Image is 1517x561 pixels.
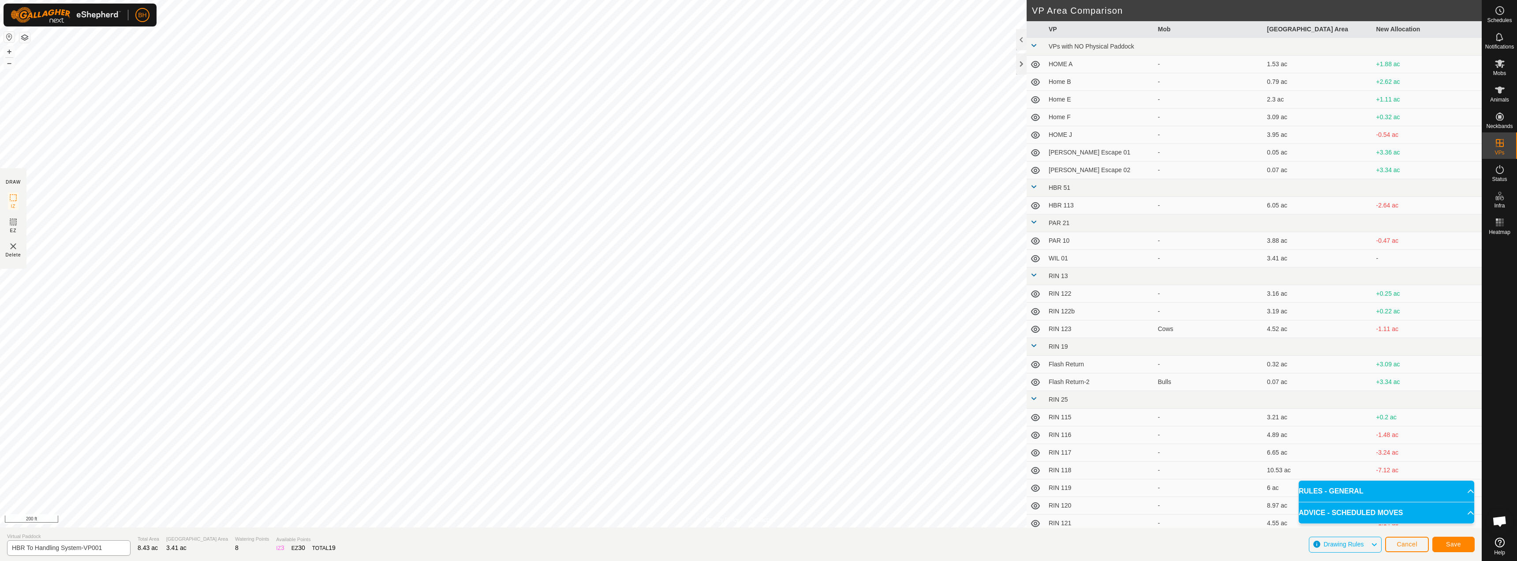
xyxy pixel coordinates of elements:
td: +3.36 ac [1373,144,1482,162]
div: - [1158,60,1260,69]
td: HOME J [1045,126,1155,144]
td: -7.12 ac [1373,462,1482,479]
td: RIN 120 [1045,497,1155,515]
div: DRAW [6,179,21,185]
td: RIN 123 [1045,320,1155,338]
span: PAR 21 [1049,219,1069,226]
td: 4.55 ac [1263,515,1373,532]
td: [PERSON_NAME] Escape 02 [1045,162,1155,179]
td: +3.09 ac [1373,356,1482,373]
span: Mobs [1493,71,1506,76]
td: +0.22 ac [1373,303,1482,320]
td: RIN 116 [1045,426,1155,444]
td: 0.07 ac [1263,373,1373,391]
button: Cancel [1385,537,1429,552]
td: 3.09 ac [1263,109,1373,126]
td: 0.05 ac [1263,144,1373,162]
td: 8.97 ac [1263,497,1373,515]
td: Home B [1045,73,1155,91]
td: 6.65 ac [1263,444,1373,462]
td: -0.47 ac [1373,232,1482,250]
div: IZ [276,543,284,553]
img: Gallagher Logo [11,7,121,23]
button: Map Layers [19,32,30,43]
td: 4.89 ac [1263,426,1373,444]
td: RIN 117 [1045,444,1155,462]
td: 0.32 ac [1263,356,1373,373]
td: 3.19 ac [1263,303,1373,320]
span: BH [138,11,146,20]
div: - [1158,501,1260,510]
td: +1.88 ac [1373,56,1482,73]
th: VP [1045,21,1155,38]
p-accordion-header: RULES - GENERAL [1299,481,1474,502]
span: [GEOGRAPHIC_DATA] Area [166,535,228,543]
div: - [1158,360,1260,369]
td: -1.11 ac [1373,320,1482,338]
div: - [1158,430,1260,440]
span: RIN 19 [1049,343,1068,350]
button: Save [1432,537,1475,552]
span: Schedules [1487,18,1512,23]
img: VP [8,241,19,252]
td: +2.62 ac [1373,73,1482,91]
div: - [1158,289,1260,298]
span: Help [1494,550,1505,555]
td: 6 ac [1263,479,1373,497]
span: 3.41 ac [166,544,187,551]
span: RIN 25 [1049,396,1068,403]
div: - [1158,413,1260,422]
td: RIN 115 [1045,409,1155,426]
td: Flash Return-2 [1045,373,1155,391]
td: RIN 122b [1045,303,1155,320]
td: WIL 01 [1045,250,1155,267]
div: Bulls [1158,377,1260,387]
td: 3.41 ac [1263,250,1373,267]
td: 2.3 ac [1263,91,1373,109]
td: 0.07 ac [1263,162,1373,179]
span: HBR 51 [1049,184,1070,191]
span: 30 [298,544,305,551]
span: Watering Points [235,535,269,543]
a: Privacy Policy [706,516,739,524]
td: Home E [1045,91,1155,109]
td: +0.25 ac [1373,285,1482,303]
span: Total Area [138,535,159,543]
td: -2.64 ac [1373,197,1482,215]
span: Heatmap [1489,230,1510,235]
span: 19 [329,544,336,551]
td: -2.59 ac [1373,479,1482,497]
a: Contact Us [750,516,776,524]
td: 1.53 ac [1263,56,1373,73]
span: Delete [6,252,21,258]
td: 6.05 ac [1263,197,1373,215]
span: EZ [10,227,17,234]
span: 3 [281,544,284,551]
td: +0.2 ac [1373,409,1482,426]
td: - [1373,250,1482,267]
td: Home F [1045,109,1155,126]
td: +3.34 ac [1373,373,1482,391]
th: Mob [1155,21,1264,38]
div: - [1158,95,1260,104]
td: RIN 122 [1045,285,1155,303]
span: RULES - GENERAL [1299,486,1364,497]
td: 3.95 ac [1263,126,1373,144]
div: - [1158,148,1260,157]
div: EZ [291,543,305,553]
div: - [1158,201,1260,210]
th: New Allocation [1373,21,1482,38]
p-accordion-header: ADVICE - SCHEDULED MOVES [1299,502,1474,523]
button: + [4,46,15,57]
span: Animals [1490,97,1509,102]
span: Save [1446,541,1461,548]
a: Help [1482,534,1517,559]
span: 8.43 ac [138,544,158,551]
span: Drawing Rules [1323,541,1364,548]
div: - [1158,466,1260,475]
div: - [1158,236,1260,245]
div: - [1158,166,1260,175]
td: 3.16 ac [1263,285,1373,303]
span: ADVICE - SCHEDULED MOVES [1299,508,1403,518]
td: RIN 118 [1045,462,1155,479]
